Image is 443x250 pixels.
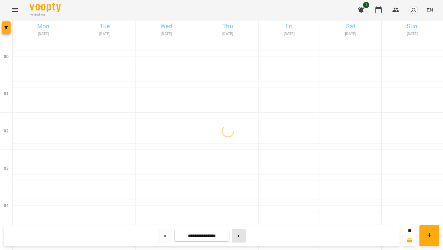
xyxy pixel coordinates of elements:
[14,31,73,37] h6: [DATE]
[137,31,196,37] h6: [DATE]
[321,31,380,37] h6: [DATE]
[4,128,9,135] h6: 02
[4,53,9,60] h6: 00
[424,4,436,16] button: EN
[363,2,369,8] span: 1
[259,31,319,37] h6: [DATE]
[7,2,22,17] button: Menu
[198,21,257,31] h6: Thu
[321,21,380,31] h6: Sat
[137,21,196,31] h6: Wed
[30,13,61,17] span: For Business
[383,31,442,37] h6: [DATE]
[4,202,9,209] h6: 04
[427,7,433,13] span: EN
[259,21,319,31] h6: Fri
[4,91,9,97] h6: 01
[75,21,134,31] h6: Tue
[75,31,134,37] h6: [DATE]
[409,6,418,14] img: avatar_s.png
[383,21,442,31] h6: Sun
[198,31,257,37] h6: [DATE]
[4,165,9,172] h6: 03
[14,21,73,31] h6: Mon
[30,3,61,12] img: Voopty Logo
